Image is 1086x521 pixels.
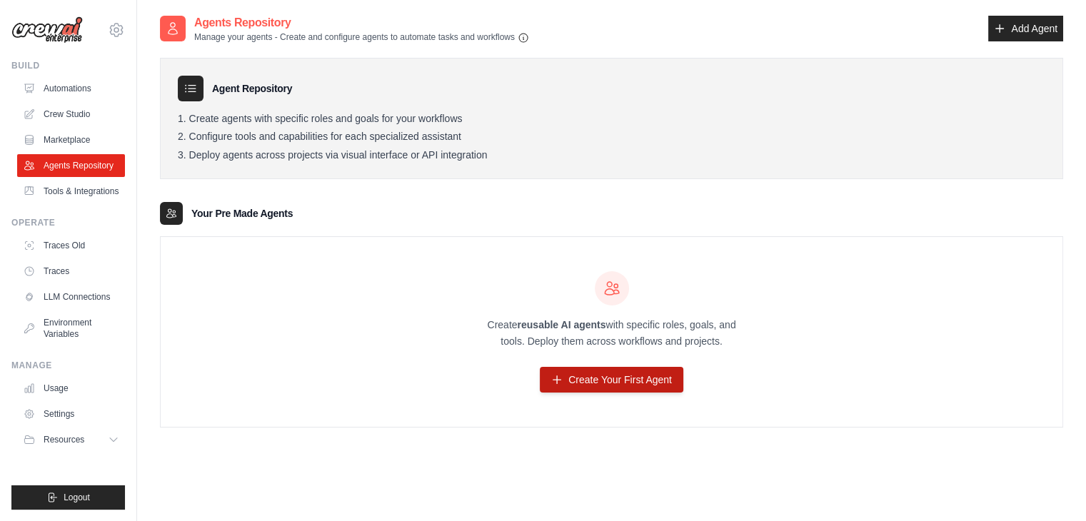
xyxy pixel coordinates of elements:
img: Logo [11,16,83,44]
a: Tools & Integrations [17,180,125,203]
h3: Agent Repository [212,81,292,96]
a: Automations [17,77,125,100]
a: Traces Old [17,234,125,257]
div: Build [11,60,125,71]
a: Environment Variables [17,311,125,345]
li: Create agents with specific roles and goals for your workflows [178,113,1045,126]
a: Add Agent [988,16,1063,41]
iframe: Chat Widget [1015,452,1086,521]
strong: reusable AI agents [517,319,605,330]
a: LLM Connections [17,285,125,308]
p: Create with specific roles, goals, and tools. Deploy them across workflows and projects. [475,317,749,350]
li: Configure tools and capabilities for each specialized assistant [178,131,1045,143]
a: Create Your First Agent [540,367,683,393]
li: Deploy agents across projects via visual interface or API integration [178,149,1045,162]
button: Logout [11,485,125,510]
span: Logout [64,492,90,503]
a: Crew Studio [17,103,125,126]
span: Resources [44,434,84,445]
a: Agents Repository [17,154,125,177]
button: Resources [17,428,125,451]
a: Traces [17,260,125,283]
h2: Agents Repository [194,14,529,31]
div: Manage [11,360,125,371]
a: Marketplace [17,128,125,151]
h3: Your Pre Made Agents [191,206,293,221]
a: Settings [17,403,125,425]
p: Manage your agents - Create and configure agents to automate tasks and workflows [194,31,529,44]
div: Operate [11,217,125,228]
a: Usage [17,377,125,400]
